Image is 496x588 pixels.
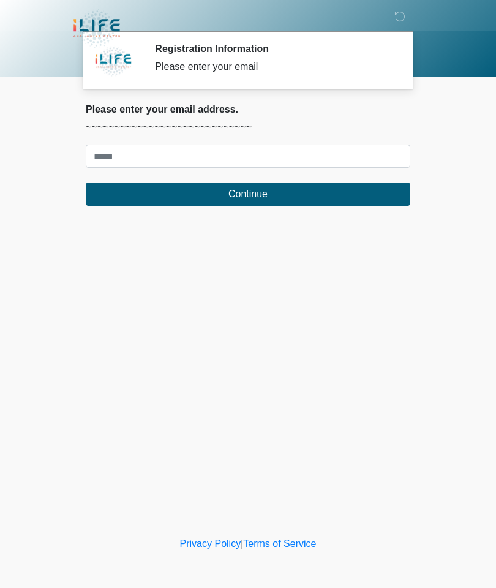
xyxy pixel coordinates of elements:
[241,538,243,549] a: |
[73,9,120,48] img: iLIFE Anti-Aging Center Logo
[86,183,410,206] button: Continue
[155,59,392,74] div: Please enter your email
[86,120,410,135] p: ~~~~~~~~~~~~~~~~~~~~~~~~~~~~~
[180,538,241,549] a: Privacy Policy
[243,538,316,549] a: Terms of Service
[86,104,410,115] h2: Please enter your email address.
[95,43,132,80] img: Agent Avatar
